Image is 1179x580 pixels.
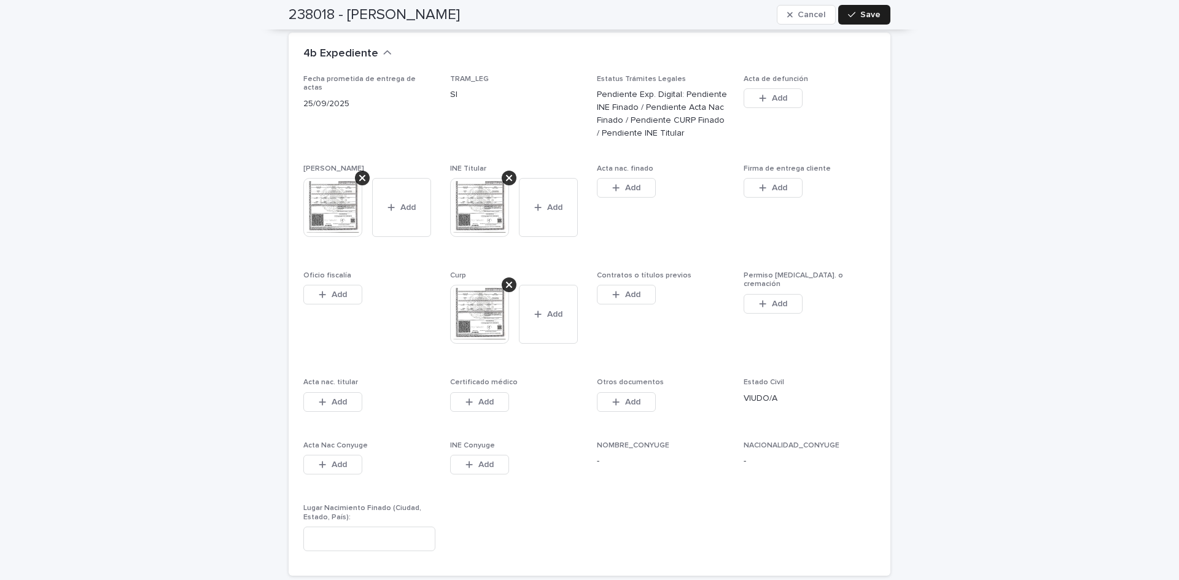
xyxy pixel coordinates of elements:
[450,455,509,474] button: Add
[744,165,831,172] span: Firma de entrega cliente
[744,178,803,198] button: Add
[303,455,362,474] button: Add
[303,285,362,304] button: Add
[303,392,362,412] button: Add
[303,75,416,91] span: Fecha prometida de entrega de actas
[597,178,656,198] button: Add
[744,442,839,449] span: NACIONALIDAD_CONYUGE
[450,165,486,172] span: INE Titular
[744,455,876,468] p: -
[597,392,656,412] button: Add
[798,10,825,19] span: Cancel
[597,442,669,449] span: NOMBRE_CONYUGE
[478,398,494,406] span: Add
[332,460,347,469] span: Add
[303,442,368,449] span: Acta Nac Conyuge
[625,290,640,299] span: Add
[597,272,691,279] span: Contratos o títulos previos
[478,460,494,469] span: Add
[450,75,489,83] span: TRAM_LEG
[450,379,518,386] span: Certificado médico
[303,505,421,520] span: Lugar Nacimiento Finado (Ciudad, Estado, País):
[303,98,435,110] p: 25/09/2025
[838,5,890,25] button: Save
[519,285,578,344] button: Add
[547,310,562,319] span: Add
[303,272,351,279] span: Oficio fiscalía
[772,300,787,308] span: Add
[744,294,803,314] button: Add
[597,75,686,83] span: Estatus Trámites Legales
[597,285,656,304] button: Add
[303,165,364,172] span: [PERSON_NAME]
[450,88,582,101] p: SI
[332,398,347,406] span: Add
[625,398,640,406] span: Add
[860,10,881,19] span: Save
[303,379,358,386] span: Acta nac. titular
[450,442,495,449] span: INE Conyuge
[597,455,729,468] p: -
[289,6,460,24] h2: 238018 - [PERSON_NAME]
[597,88,729,139] p: Pendiente Exp. Digital: Pendiente INE Finado / Pendiente Acta Nac Finado / Pendiente CURP Finado ...
[450,272,466,279] span: Curp
[303,47,378,61] h2: 4b Expediente
[519,178,578,237] button: Add
[772,94,787,102] span: Add
[744,272,843,288] span: Permiso [MEDICAL_DATA]. o cremación
[372,178,431,237] button: Add
[303,47,392,61] button: 4b Expediente
[744,379,784,386] span: Estado Civil
[744,75,808,83] span: Acta de defunción
[625,184,640,192] span: Add
[597,379,664,386] span: Otros documentos
[772,184,787,192] span: Add
[597,165,653,172] span: Acta nac. finado
[777,5,836,25] button: Cancel
[450,392,509,412] button: Add
[400,203,416,212] span: Add
[744,392,876,405] p: VIUDO/A
[744,88,803,108] button: Add
[332,290,347,299] span: Add
[547,203,562,212] span: Add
